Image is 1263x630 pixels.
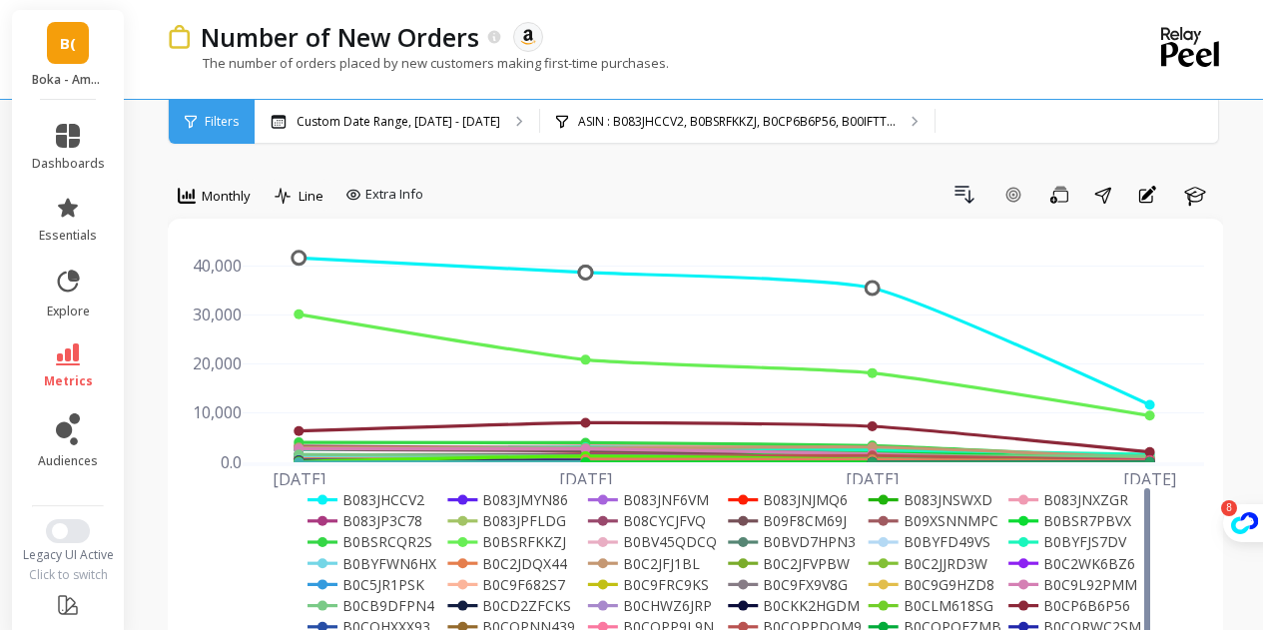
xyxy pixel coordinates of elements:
[38,453,98,469] span: audiences
[519,28,537,46] img: api.amazon.svg
[12,547,125,563] div: Legacy UI Active
[60,32,76,55] span: B(
[46,519,90,543] button: Switch to New UI
[39,228,97,244] span: essentials
[578,114,896,130] p: ASIN : B083JHCCV2, B0BSRFKKZJ, B0CP6B6P56, B00IFTT...
[297,114,500,130] p: Custom Date Range, [DATE] - [DATE]
[32,156,105,172] span: dashboards
[44,373,93,389] span: metrics
[299,187,323,206] span: Line
[168,25,191,50] img: header icon
[205,114,239,130] span: Filters
[202,187,251,206] span: Monthly
[365,185,423,205] span: Extra Info
[168,54,669,72] p: The number of orders placed by new customers making first-time purchases.
[201,20,479,54] p: Number of New Orders
[32,72,105,88] p: Boka - Amazon (Essor)
[12,567,125,583] div: Click to switch
[47,304,90,319] span: explore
